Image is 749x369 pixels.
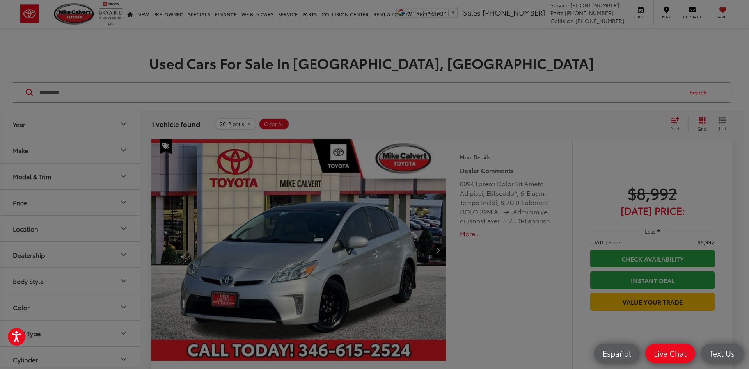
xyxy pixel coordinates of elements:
[645,344,695,363] a: Live Chat
[650,348,690,358] span: Live Chat
[701,344,743,363] a: Text Us
[599,348,635,358] span: Español
[594,344,639,363] a: Español
[706,348,738,358] span: Text Us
